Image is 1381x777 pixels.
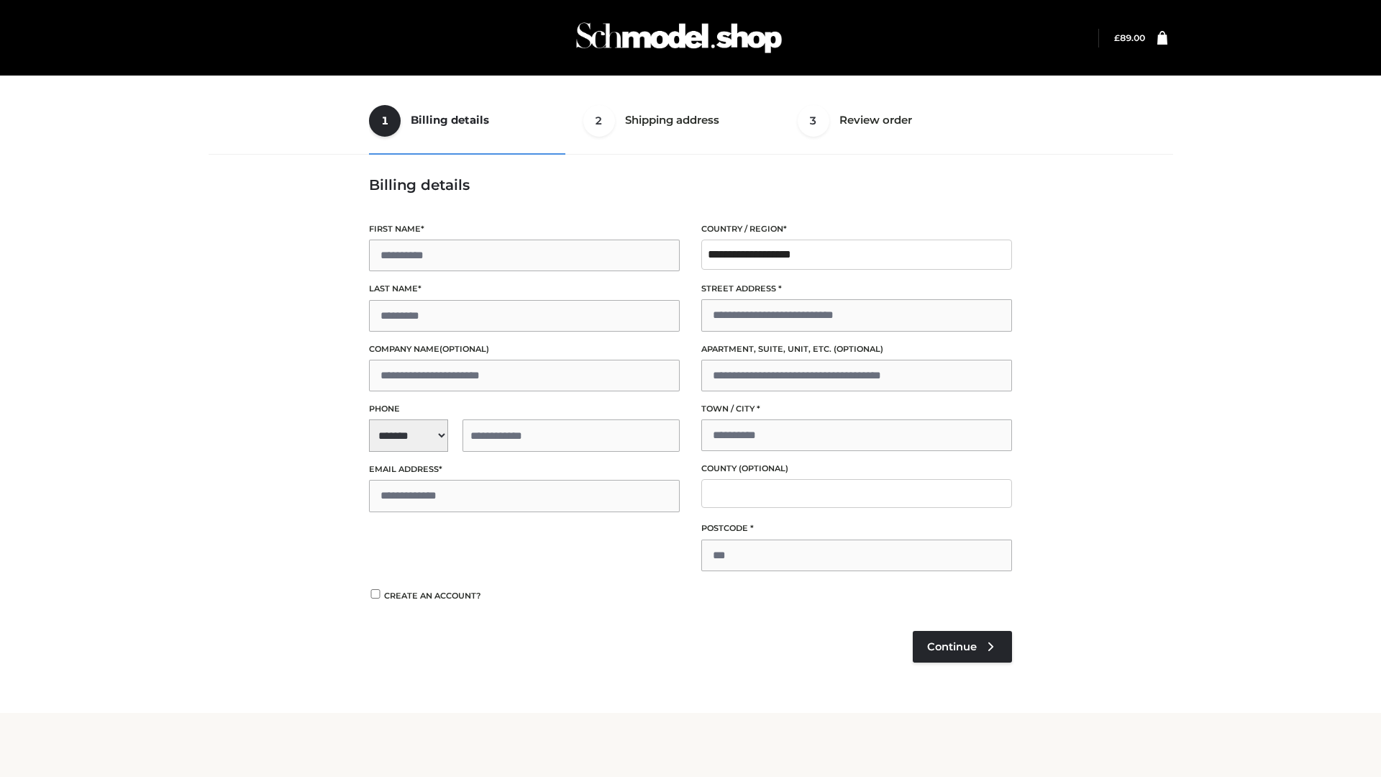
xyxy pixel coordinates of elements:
[701,462,1012,476] label: County
[1114,32,1145,43] bdi: 89.00
[927,640,977,653] span: Continue
[384,591,481,601] span: Create an account?
[439,344,489,354] span: (optional)
[913,631,1012,663] a: Continue
[369,402,680,416] label: Phone
[701,522,1012,535] label: Postcode
[701,402,1012,416] label: Town / City
[369,342,680,356] label: Company name
[701,282,1012,296] label: Street address
[701,222,1012,236] label: Country / Region
[369,282,680,296] label: Last name
[1114,32,1145,43] a: £89.00
[369,463,680,476] label: Email address
[369,589,382,599] input: Create an account?
[1114,32,1120,43] span: £
[369,176,1012,194] h3: Billing details
[739,463,788,473] span: (optional)
[701,342,1012,356] label: Apartment, suite, unit, etc.
[369,222,680,236] label: First name
[571,9,787,66] img: Schmodel Admin 964
[834,344,883,354] span: (optional)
